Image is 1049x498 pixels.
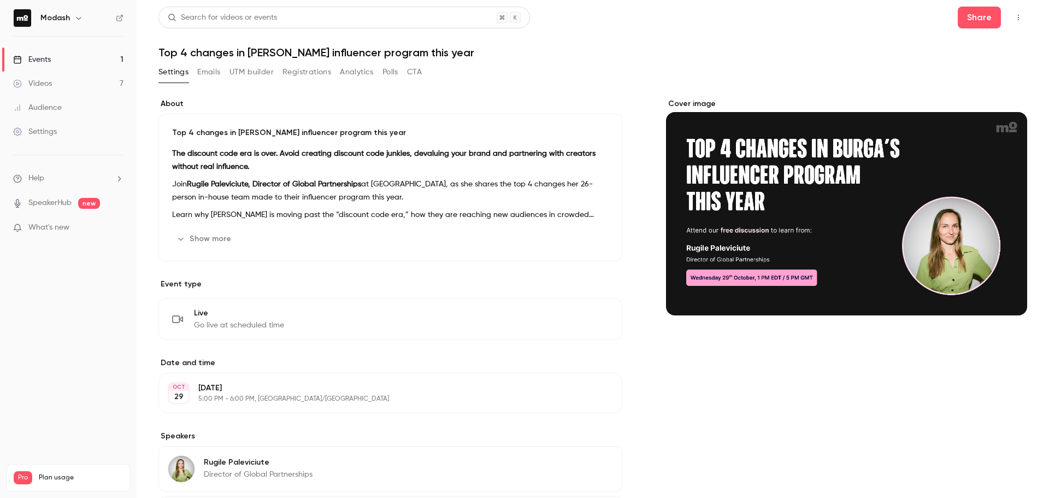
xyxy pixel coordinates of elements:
[198,395,564,403] p: 5:00 PM - 6:00 PM, [GEOGRAPHIC_DATA]/[GEOGRAPHIC_DATA]
[229,63,274,81] button: UTM builder
[197,63,220,81] button: Emails
[382,63,398,81] button: Polls
[13,173,123,184] li: help-dropdown-opener
[14,471,32,484] span: Pro
[172,208,609,221] p: Learn why [PERSON_NAME] is moving past the “discount code era,” how they are reaching new audienc...
[340,63,374,81] button: Analytics
[172,127,609,138] p: Top 4 changes in [PERSON_NAME] influencer program this year
[28,222,69,233] span: What's new
[13,54,51,65] div: Events
[158,98,622,109] label: About
[174,391,184,402] p: 29
[666,98,1027,109] label: Cover image
[39,473,123,482] span: Plan usage
[172,178,609,204] p: Join at [GEOGRAPHIC_DATA], as she shares the top 4 changes her 26-person in-house team made to th...
[14,9,31,27] img: Modash
[78,198,100,209] span: new
[13,126,57,137] div: Settings
[158,358,622,368] label: Date and time
[172,230,238,248] button: Show more
[666,98,1027,315] section: Cover image
[110,223,123,233] iframe: Noticeable Trigger
[40,13,70,24] h6: Modash
[172,150,596,171] strong: The discount code era is over. Avoid creating discount code junkies, devaluing your brand and par...
[13,102,62,113] div: Audience
[194,320,284,331] span: Go live at scheduled time
[168,12,277,24] div: Search for videos or events
[158,63,188,81] button: Settings
[187,180,361,188] strong: Rugile Paleviciute, Director of Global Partnerships
[158,446,622,492] div: Rugile PaleviciuteRugile PaleviciuteDirector of Global Partnerships
[168,456,195,482] img: Rugile Paleviciute
[407,63,422,81] button: CTA
[958,7,1001,28] button: Share
[198,383,564,394] p: [DATE]
[28,173,44,184] span: Help
[169,383,188,391] div: OCT
[204,457,313,468] p: Rugile Paleviciute
[282,63,331,81] button: Registrations
[158,431,622,442] label: Speakers
[28,197,72,209] a: SpeakerHub
[13,78,52,89] div: Videos
[158,46,1027,59] h1: Top 4 changes in [PERSON_NAME] influencer program this year
[204,469,313,480] p: Director of Global Partnerships
[158,279,622,290] p: Event type
[194,308,284,319] span: Live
